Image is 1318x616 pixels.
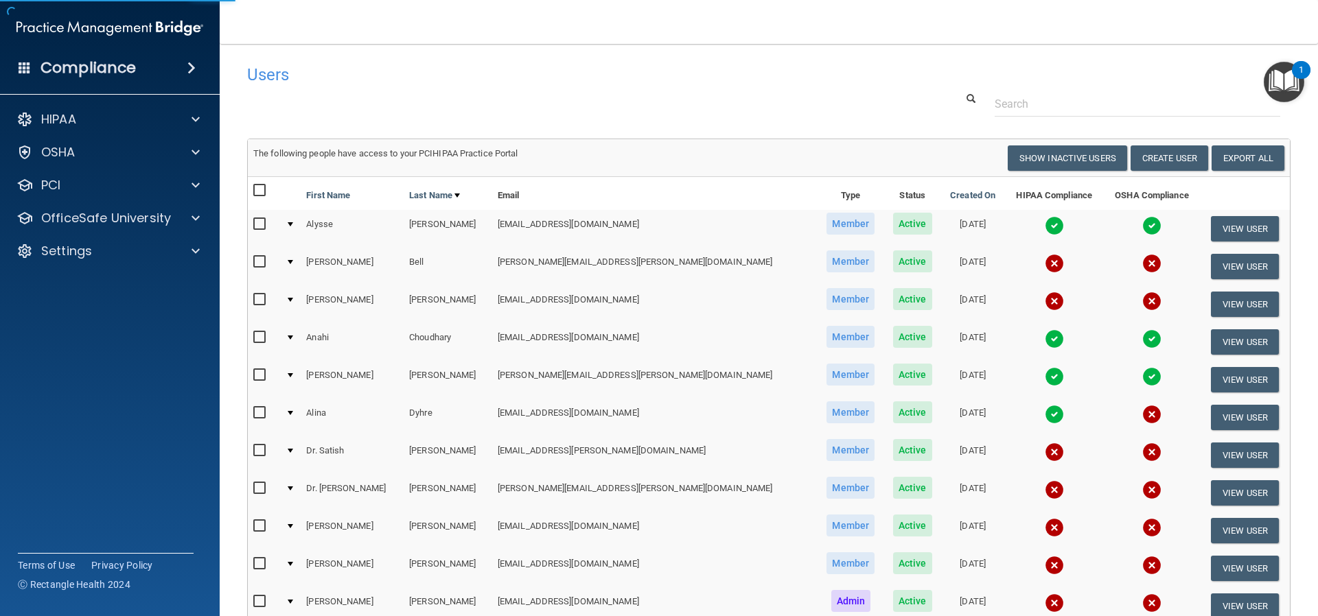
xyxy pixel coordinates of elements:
[893,250,932,272] span: Active
[301,512,404,549] td: [PERSON_NAME]
[826,326,875,348] span: Member
[16,210,200,226] a: OfficeSafe University
[1045,405,1064,424] img: tick.e7d51cea.svg
[1045,480,1064,499] img: cross.ca9f0e7f.svg
[941,248,1005,285] td: [DATE]
[1008,145,1127,171] button: Show Inactive Users
[301,285,404,323] td: [PERSON_NAME]
[1045,367,1064,386] img: tick.e7d51cea.svg
[492,549,818,587] td: [EMAIL_ADDRESS][DOMAIN_NAME]
[1211,405,1279,430] button: View User
[1142,480,1161,499] img: cross.ca9f0e7f.svg
[893,213,932,235] span: Active
[941,210,1005,248] td: [DATE]
[1045,442,1064,462] img: cross.ca9f0e7f.svg
[950,187,995,204] a: Created On
[826,401,875,423] span: Member
[893,514,932,536] span: Active
[826,364,875,386] span: Member
[1211,442,1279,468] button: View User
[404,285,492,323] td: [PERSON_NAME]
[41,177,60,193] p: PCI
[1142,405,1161,424] img: cross.ca9f0e7f.svg
[18,558,75,572] a: Terms of Use
[1005,177,1104,210] th: HIPAA Compliance
[301,436,404,474] td: Dr. Satish
[1104,177,1200,210] th: OSHA Compliance
[16,14,203,42] img: PMB logo
[41,58,136,78] h4: Compliance
[893,439,932,461] span: Active
[1045,254,1064,273] img: cross.ca9f0e7f.svg
[893,364,932,386] span: Active
[826,250,875,272] span: Member
[1142,442,1161,462] img: cross.ca9f0e7f.svg
[492,285,818,323] td: [EMAIL_ADDRESS][DOMAIN_NAME]
[492,436,818,474] td: [EMAIL_ADDRESS][PERSON_NAME][DOMAIN_NAME]
[492,210,818,248] td: [EMAIL_ADDRESS][DOMAIN_NAME]
[893,552,932,574] span: Active
[826,552,875,574] span: Member
[1211,216,1279,241] button: View User
[893,288,932,310] span: Active
[41,144,76,161] p: OSHA
[941,399,1005,436] td: [DATE]
[404,512,492,549] td: [PERSON_NAME]
[1045,216,1064,235] img: tick.e7d51cea.svg
[301,399,404,436] td: Alina
[995,91,1280,117] input: Search
[1211,480,1279,506] button: View User
[1211,254,1279,279] button: View User
[826,288,875,310] span: Member
[826,213,875,235] span: Member
[941,285,1005,323] td: [DATE]
[941,549,1005,587] td: [DATE]
[941,512,1005,549] td: [DATE]
[941,323,1005,361] td: [DATE]
[41,210,171,226] p: OfficeSafe University
[1142,254,1161,273] img: cross.ca9f0e7f.svg
[941,474,1005,512] td: [DATE]
[1211,367,1279,392] button: View User
[41,111,76,128] p: HIPAA
[409,187,460,204] a: Last Name
[893,401,932,423] span: Active
[301,549,404,587] td: [PERSON_NAME]
[404,436,492,474] td: [PERSON_NAME]
[1131,145,1208,171] button: Create User
[1211,292,1279,317] button: View User
[301,248,404,285] td: [PERSON_NAME]
[826,439,875,461] span: Member
[404,474,492,512] td: [PERSON_NAME]
[492,361,818,399] td: [PERSON_NAME][EMAIL_ADDRESS][PERSON_NAME][DOMAIN_NAME]
[492,512,818,549] td: [EMAIL_ADDRESS][DOMAIN_NAME]
[41,243,92,259] p: Settings
[16,144,200,161] a: OSHA
[893,590,932,612] span: Active
[1299,70,1304,88] div: 1
[492,474,818,512] td: [PERSON_NAME][EMAIL_ADDRESS][PERSON_NAME][DOMAIN_NAME]
[893,477,932,499] span: Active
[404,323,492,361] td: Choudhary
[1212,145,1284,171] a: Export All
[1142,329,1161,348] img: tick.e7d51cea.svg
[826,477,875,499] span: Member
[16,177,200,193] a: PCI
[1045,593,1064,613] img: cross.ca9f0e7f.svg
[247,66,847,84] h4: Users
[1142,367,1161,386] img: tick.e7d51cea.svg
[893,326,932,348] span: Active
[404,210,492,248] td: [PERSON_NAME]
[1080,519,1302,573] iframe: Drift Widget Chat Controller
[1045,556,1064,575] img: cross.ca9f0e7f.svg
[826,514,875,536] span: Member
[492,248,818,285] td: [PERSON_NAME][EMAIL_ADDRESS][PERSON_NAME][DOMAIN_NAME]
[18,578,130,591] span: Ⓒ Rectangle Health 2024
[492,399,818,436] td: [EMAIL_ADDRESS][DOMAIN_NAME]
[301,323,404,361] td: Anahi
[831,590,871,612] span: Admin
[818,177,884,210] th: Type
[404,361,492,399] td: [PERSON_NAME]
[1142,216,1161,235] img: tick.e7d51cea.svg
[16,111,200,128] a: HIPAA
